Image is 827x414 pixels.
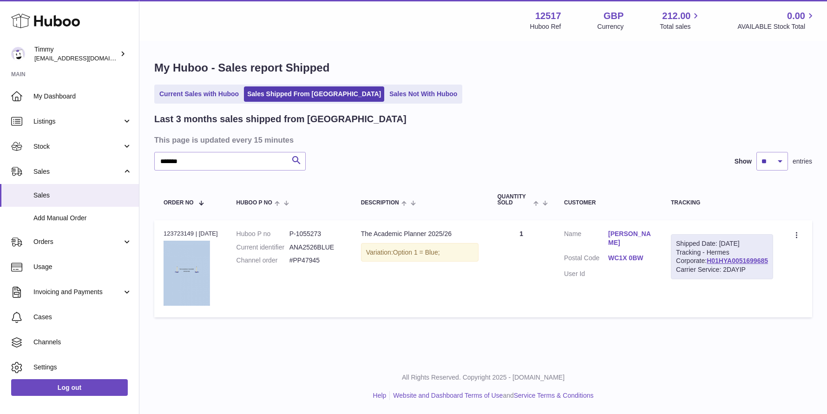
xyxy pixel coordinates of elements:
h1: My Huboo - Sales report Shipped [154,60,812,75]
span: Orders [33,237,122,246]
span: Usage [33,263,132,271]
img: 125171755599458.png [164,241,210,306]
dd: P-1055273 [289,230,342,238]
div: Currency [597,22,624,31]
a: Help [373,392,387,399]
a: 212.00 Total sales [660,10,701,31]
dd: #PP47945 [289,256,342,265]
div: Shipped Date: [DATE] [676,239,768,248]
div: Tracking [671,200,773,206]
a: WC1X 0BW [608,254,652,263]
li: and [390,391,593,400]
a: Website and Dashboard Terms of Use [393,392,503,399]
span: Channels [33,338,132,347]
a: 0.00 AVAILABLE Stock Total [737,10,816,31]
h3: This page is updated every 15 minutes [154,135,810,145]
span: entries [793,157,812,166]
span: Description [361,200,399,206]
a: H01HYA0051699685 [707,257,768,264]
span: Total sales [660,22,701,31]
dt: Huboo P no [236,230,289,238]
span: Option 1 = Blue; [393,249,440,256]
span: Order No [164,200,194,206]
span: AVAILABLE Stock Total [737,22,816,31]
dt: Name [564,230,608,250]
strong: 12517 [535,10,561,22]
div: The Academic Planner 2025/26 [361,230,479,238]
a: Current Sales with Huboo [156,86,242,102]
span: 212.00 [662,10,690,22]
dd: ANA2526BLUE [289,243,342,252]
div: Tracking - Hermes Corporate: [671,234,773,280]
span: Sales [33,167,122,176]
span: Settings [33,363,132,372]
h2: Last 3 months sales shipped from [GEOGRAPHIC_DATA] [154,113,407,125]
img: support@pumpkinproductivity.org [11,47,25,61]
div: Timmy [34,45,118,63]
td: 1 [488,220,555,317]
a: Service Terms & Conditions [514,392,594,399]
span: Listings [33,117,122,126]
span: Stock [33,142,122,151]
span: Invoicing and Payments [33,288,122,296]
dt: User Id [564,269,608,278]
dt: Channel order [236,256,289,265]
a: Sales Not With Huboo [386,86,460,102]
div: 123723149 | [DATE] [164,230,218,238]
p: All Rights Reserved. Copyright 2025 - [DOMAIN_NAME] [147,373,820,382]
span: Sales [33,191,132,200]
dt: Postal Code [564,254,608,265]
label: Show [735,157,752,166]
span: 0.00 [787,10,805,22]
span: Add Manual Order [33,214,132,223]
span: Cases [33,313,132,322]
div: Variation: [361,243,479,262]
span: [EMAIL_ADDRESS][DOMAIN_NAME] [34,54,137,62]
a: [PERSON_NAME] [608,230,652,247]
div: Carrier Service: 2DAYIP [676,265,768,274]
span: Quantity Sold [497,194,531,206]
a: Log out [11,379,128,396]
a: Sales Shipped From [GEOGRAPHIC_DATA] [244,86,384,102]
div: Huboo Ref [530,22,561,31]
span: Huboo P no [236,200,272,206]
strong: GBP [604,10,624,22]
div: Customer [564,200,652,206]
span: My Dashboard [33,92,132,101]
dt: Current identifier [236,243,289,252]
